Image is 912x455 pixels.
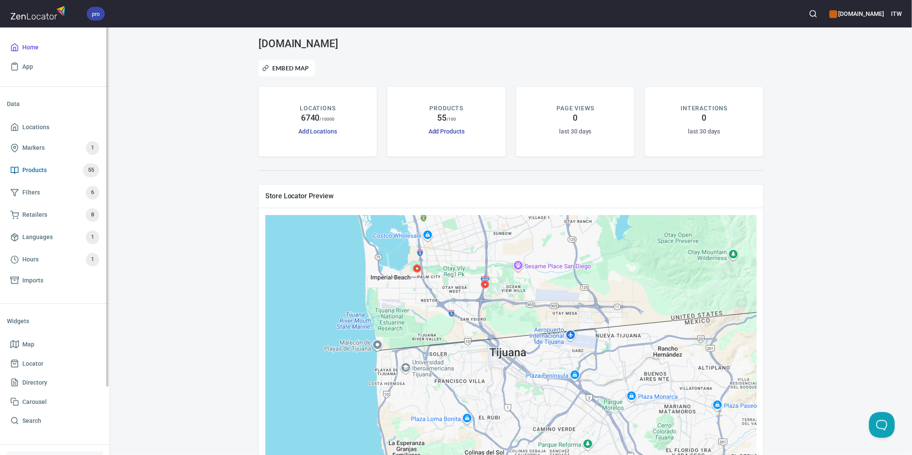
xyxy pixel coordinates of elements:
span: 1 [86,255,99,264]
h4: 55 [437,113,447,123]
span: Home [22,42,39,53]
span: Locator [22,358,43,369]
span: 6 [86,188,99,197]
p: PAGE VIEWS [556,104,594,113]
span: Filters [22,187,40,198]
a: Locations [7,118,103,137]
p: LOCATIONS [300,104,335,113]
span: Products [22,165,47,176]
span: 1 [86,232,99,242]
span: Carousel [22,397,47,407]
a: Retailers8 [7,204,103,226]
span: Hours [22,254,39,265]
span: Locations [22,122,49,133]
h6: [DOMAIN_NAME] [830,9,884,18]
span: Directory [22,377,47,388]
div: pro [87,7,105,21]
a: Add Locations [298,128,337,135]
a: Add Products [429,128,465,135]
span: 1 [86,143,99,153]
li: Widgets [7,311,103,331]
a: Products55 [7,159,103,182]
span: 8 [86,210,99,220]
span: Markers [22,143,45,153]
span: Store Locator Preview [265,191,757,200]
p: / 10000 [320,116,335,122]
a: Map [7,335,103,354]
a: Search [7,411,103,431]
h6: last 30 days [559,127,591,136]
div: Manage your apps [830,4,884,23]
h4: 6740 [301,113,320,123]
a: App [7,57,103,76]
h4: 0 [573,113,578,123]
p: PRODUCTS [430,104,464,113]
a: Directory [7,373,103,392]
a: Hours1 [7,249,103,271]
a: Carousel [7,392,103,412]
h3: [DOMAIN_NAME] [258,38,420,50]
h6: ITW [891,9,902,18]
button: Embed Map [258,60,315,76]
iframe: Help Scout Beacon - Open [869,412,895,438]
span: Imports [22,275,43,286]
span: Languages [22,232,53,243]
a: Filters6 [7,182,103,204]
span: App [22,61,33,72]
a: Imports [7,271,103,290]
p: INTERACTIONS [681,104,728,113]
a: Languages1 [7,226,103,249]
a: Locator [7,354,103,373]
button: ITW [891,4,902,23]
a: Markers1 [7,137,103,159]
p: / 100 [447,116,456,122]
h4: 0 [702,113,707,123]
img: zenlocator [10,3,68,22]
li: Data [7,94,103,114]
span: Retailers [22,209,47,220]
span: 55 [83,165,99,175]
span: Embed Map [264,63,309,73]
a: Home [7,38,103,57]
button: color-CE600E [830,10,837,18]
span: pro [87,9,105,18]
h6: last 30 days [688,127,720,136]
span: Map [22,339,34,350]
button: Search [804,4,823,23]
span: Search [22,416,41,426]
